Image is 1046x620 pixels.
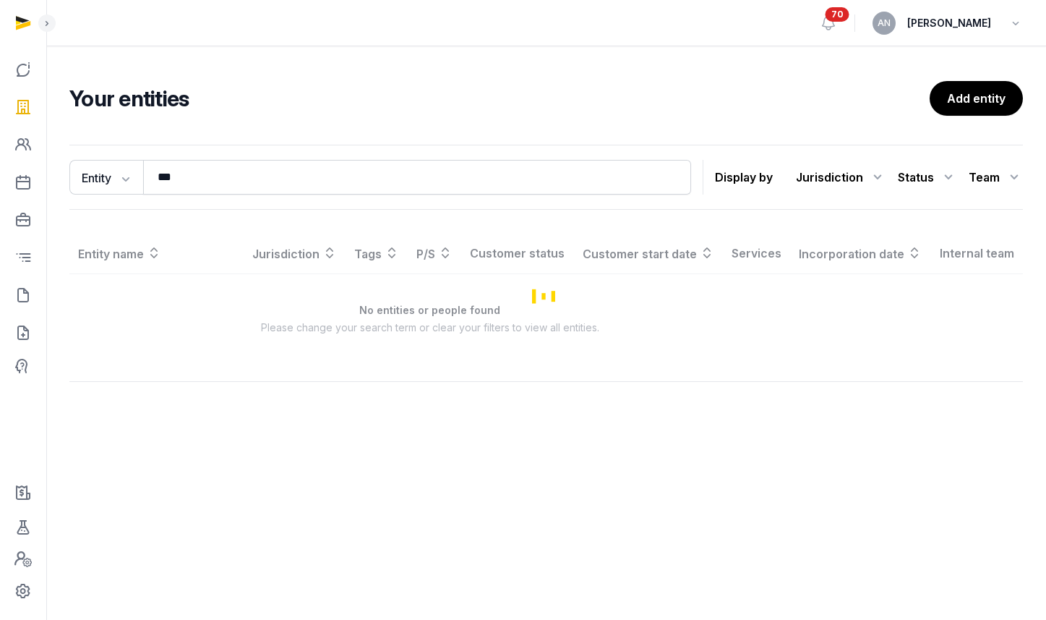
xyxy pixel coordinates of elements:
div: Team [969,166,1023,189]
h2: Your entities [69,85,930,111]
div: Loading [69,233,1023,358]
span: AN [878,19,891,27]
div: Status [898,166,957,189]
span: [PERSON_NAME] [907,14,991,32]
p: Display by [715,166,773,189]
button: AN [873,12,896,35]
span: 70 [826,7,849,22]
a: Add entity [930,81,1023,116]
div: Jurisdiction [796,166,886,189]
button: Entity [69,160,143,195]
